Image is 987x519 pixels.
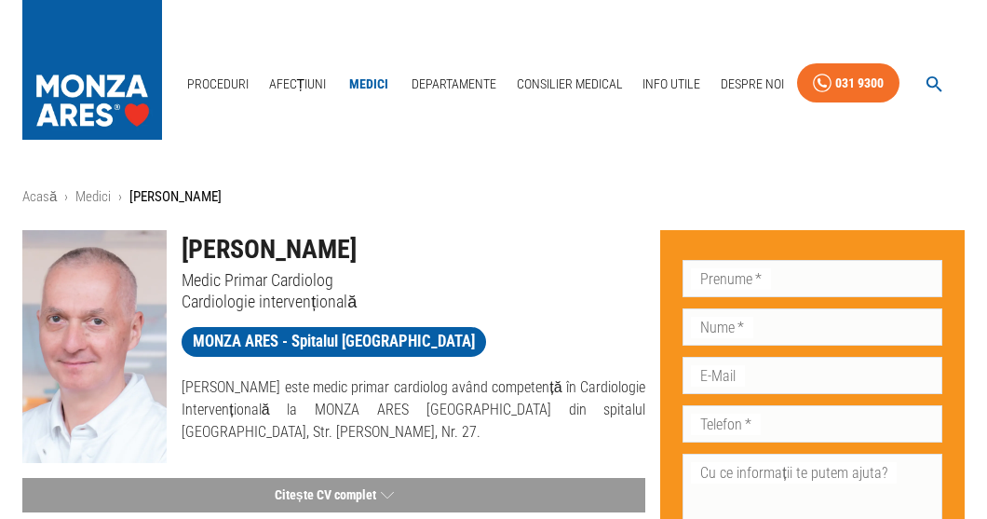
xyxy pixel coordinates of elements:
a: 031 9300 [797,63,899,103]
nav: breadcrumb [22,186,965,208]
span: MONZA ARES - Spitalul [GEOGRAPHIC_DATA] [182,330,486,353]
img: Dr. Dan Deleanu [22,230,167,463]
a: Consilier Medical [509,65,630,103]
a: Acasă [22,188,57,205]
a: Medici [339,65,399,103]
a: Despre Noi [713,65,791,103]
button: Citește CV complet [22,478,645,512]
a: Medici [75,188,111,205]
li: › [64,186,68,208]
p: [PERSON_NAME] [129,186,222,208]
li: › [118,186,122,208]
a: MONZA ARES - Spitalul [GEOGRAPHIC_DATA] [182,327,486,357]
p: Medic Primar Cardiolog [182,269,645,291]
h1: [PERSON_NAME] [182,230,645,269]
p: [PERSON_NAME] este medic primar cardiolog având competență în Cardiologie Intervențională la MONZ... [182,376,645,444]
p: Cardiologie intervențională [182,291,645,312]
a: Afecțiuni [262,65,334,103]
a: Info Utile [635,65,708,103]
a: Departamente [404,65,504,103]
div: 031 9300 [835,72,884,95]
a: Proceduri [180,65,256,103]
